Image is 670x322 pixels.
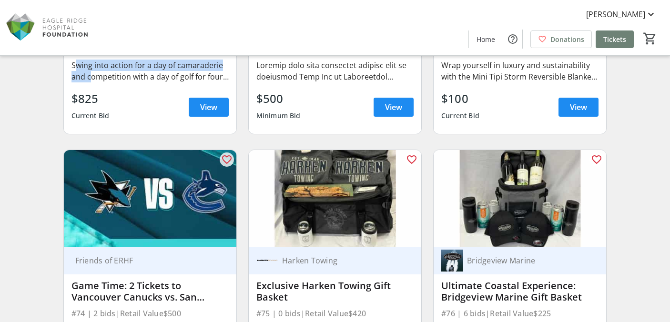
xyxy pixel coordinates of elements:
[441,307,599,320] div: #76 | 6 bids | Retail Value $225
[249,150,421,247] img: Exclusive Harken Towing Gift Basket
[221,154,233,165] mat-icon: favorite_outline
[71,90,110,107] div: $825
[406,154,417,165] mat-icon: favorite_outline
[278,256,402,265] div: Harken Towing
[189,98,229,117] a: View
[570,101,587,113] span: View
[71,280,229,303] div: Game Time: 2 Tickets to Vancouver Canucks vs. San [PERSON_NAME] Sharks
[6,4,91,51] img: Eagle Ridge Hospital Foundation's Logo
[385,101,402,113] span: View
[550,34,584,44] span: Donations
[469,30,503,48] a: Home
[256,90,301,107] div: $500
[596,30,634,48] a: Tickets
[256,250,278,272] img: Harken Towing
[503,30,522,49] button: Help
[477,34,495,44] span: Home
[71,107,110,124] div: Current Bid
[71,256,217,265] div: Friends of ERHF
[256,307,414,320] div: #75 | 0 bids | Retail Value $420
[463,256,587,265] div: Bridgeview Marine
[579,7,664,22] button: [PERSON_NAME]
[530,30,592,48] a: Donations
[200,101,217,113] span: View
[64,150,236,247] img: Game Time: 2 Tickets to Vancouver Canucks vs. San Jose Sharks
[71,307,229,320] div: #74 | 2 bids | Retail Value $500
[71,60,229,82] div: Swing into action for a day of camaraderie and competition with a day of golf for four at the Wes...
[586,9,645,20] span: [PERSON_NAME]
[256,107,301,124] div: Minimum Bid
[441,107,479,124] div: Current Bid
[603,34,626,44] span: Tickets
[441,280,599,303] div: Ultimate Coastal Experience: Bridgeview Marine Gift Basket
[641,30,659,47] button: Cart
[256,60,414,82] div: Loremip dolo sita consectet adipisc elit se doeiusmod Temp Inc ut Laboreetdol Magnaaliqua Enimadm...
[441,90,479,107] div: $100
[441,60,599,82] div: Wrap yourself in luxury and sustainability with the Mini Tipi Storm Reversible Blanket. Made from...
[591,154,602,165] mat-icon: favorite_outline
[441,250,463,272] img: Bridgeview Marine
[558,98,599,117] a: View
[374,98,414,117] a: View
[434,150,606,247] img: Ultimate Coastal Experience: Bridgeview Marine Gift Basket
[256,280,414,303] div: Exclusive Harken Towing Gift Basket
